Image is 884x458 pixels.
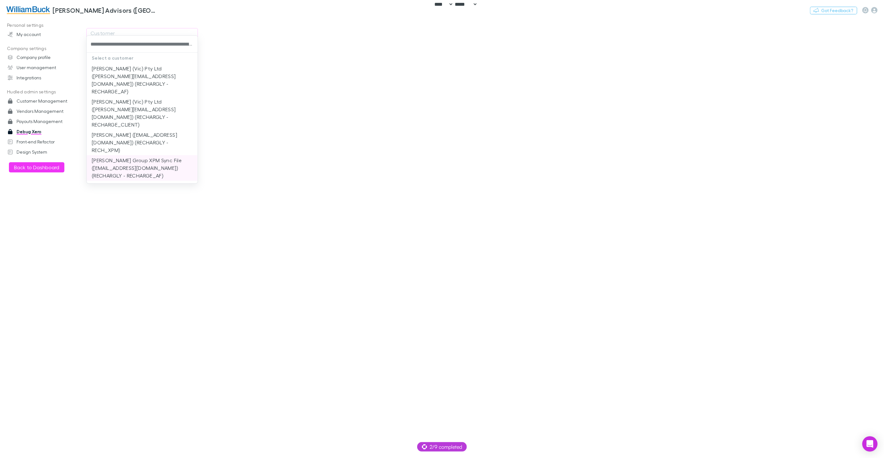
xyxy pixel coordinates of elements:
[87,53,198,63] p: Select a customer
[87,130,198,155] li: [PERSON_NAME] ([EMAIL_ADDRESS][DOMAIN_NAME]) (RECHARGLY - RECH_XPM)
[87,97,198,130] li: [PERSON_NAME] (Vic) Pty Ltd ([PERSON_NAME][EMAIL_ADDRESS][DOMAIN_NAME]) (RECHARGLY - RECHARGE_CLI...
[87,63,198,97] li: [PERSON_NAME] (Vic) Pty Ltd ([PERSON_NAME][EMAIL_ADDRESS][DOMAIN_NAME]) (RECHARGLY - RECHARGE_AF)
[87,155,198,181] li: [PERSON_NAME] Group XPM Sync File ([EMAIL_ADDRESS][DOMAIN_NAME]) (RECHARGLY - RECHARGE_AF)
[862,436,878,452] div: Open Intercom Messenger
